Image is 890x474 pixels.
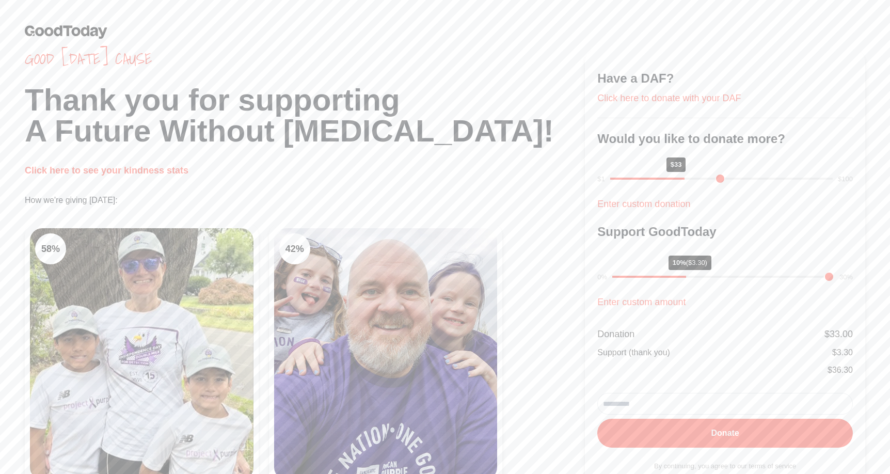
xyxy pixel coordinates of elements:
[25,165,188,176] a: Click here to see your kindness stats
[597,131,853,147] h3: Would you like to donate more?
[25,25,107,39] img: GoodToday
[828,364,853,376] div: $
[666,157,686,172] div: $33
[597,224,853,240] h3: Support GoodToday
[839,272,853,282] div: 30%
[838,174,853,184] div: $100
[830,329,853,339] span: 33.00
[597,272,607,282] div: 0%
[597,93,741,103] a: Click here to donate with your DAF
[35,233,66,264] div: 58 %
[837,348,853,357] span: 3.30
[832,346,853,359] div: $
[25,50,585,68] span: Good [DATE] cause
[597,70,853,87] h3: Have a DAF?
[25,85,585,147] h1: Thank you for supporting A Future Without [MEDICAL_DATA]!
[597,199,690,209] a: Enter custom donation
[25,194,585,207] p: How we're giving [DATE]:
[597,346,670,359] div: Support (thank you)
[669,256,711,270] div: 10%
[597,327,634,341] div: Donation
[686,259,707,266] span: ($3.30)
[279,233,310,264] div: 42 %
[597,419,853,448] button: Donate
[597,174,605,184] div: $1
[597,297,686,307] a: Enter custom amount
[824,327,853,341] div: $
[832,366,853,374] span: 36.30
